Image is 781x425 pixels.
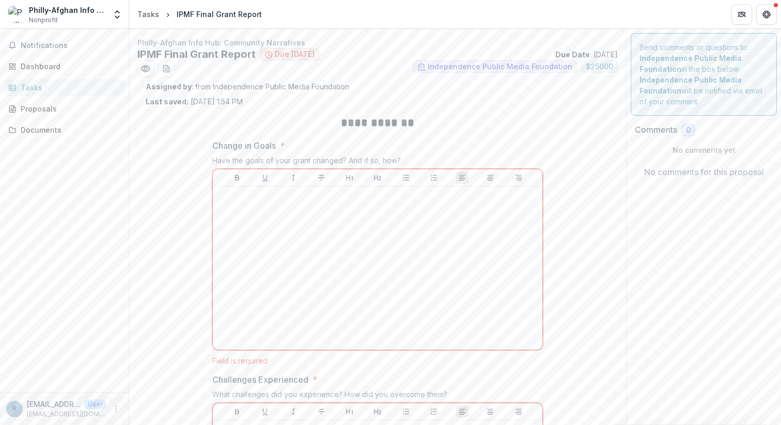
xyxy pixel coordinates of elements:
[12,405,17,412] div: rahmanitahira@gmail.com
[400,171,412,184] button: Bullet List
[686,126,691,135] span: 0
[756,4,777,25] button: Get Help
[27,410,106,419] p: [EMAIL_ADDRESS][DOMAIN_NAME]
[146,82,192,91] strong: Assigned by
[644,166,764,178] p: No comments for this proposal
[315,171,327,184] button: Strike
[21,61,116,72] div: Dashboard
[212,390,543,403] div: What challenges did you experience? How did you overcome them?
[29,15,58,25] span: Nonprofit
[4,100,124,117] a: Proposals
[456,405,468,418] button: Align Left
[110,403,122,415] button: More
[158,60,175,77] button: download-word-button
[631,33,777,116] div: Send comments or questions to in the box below. will be notified via email of your comment.
[639,54,742,73] strong: Independence Public Media Foundation
[137,37,618,48] p: Philly-Afghan Info Hub: Community Narratives
[639,75,742,95] strong: Independence Public Media Foundation
[484,171,496,184] button: Align Center
[512,171,525,184] button: Align Right
[146,97,189,106] strong: Last saved:
[21,41,120,50] span: Notifications
[27,399,81,410] p: [EMAIL_ADDRESS][DOMAIN_NAME]
[512,405,525,418] button: Align Right
[133,7,163,22] a: Tasks
[21,103,116,114] div: Proposals
[212,356,543,365] div: Field is required
[29,5,106,15] div: Philly-Afghan Info Hub
[287,171,300,184] button: Italicize
[275,50,315,59] span: Due [DATE]
[315,405,327,418] button: Strike
[635,125,677,135] h2: Comments
[212,373,308,386] p: Challenges Experienced
[343,405,356,418] button: Heading 1
[259,171,271,184] button: Underline
[212,139,276,152] p: Change in Goals
[231,405,243,418] button: Bold
[4,121,124,138] a: Documents
[428,62,572,71] span: Independence Public Media Foundation
[21,82,116,93] div: Tasks
[4,58,124,75] a: Dashboard
[400,405,412,418] button: Bullet List
[146,96,243,107] p: [DATE] 1:54 PM
[137,48,256,60] h2: IPMF Final Grant Report
[110,4,124,25] button: Open entity switcher
[146,81,610,92] p: : from Independence Public Media Foundation
[21,124,116,135] div: Documents
[4,37,124,54] button: Notifications
[4,79,124,96] a: Tasks
[555,50,590,59] strong: Due Date
[555,49,618,60] p: : [DATE]
[371,171,384,184] button: Heading 2
[456,171,468,184] button: Align Left
[8,6,25,23] img: Philly-Afghan Info Hub
[731,4,752,25] button: Partners
[177,9,262,20] div: IPMF Final Grant Report
[586,62,613,71] span: $ 25000
[137,9,159,20] div: Tasks
[133,7,266,22] nav: breadcrumb
[212,156,543,169] div: Have the goals of your grant changed? And if so, how?
[635,145,773,155] p: No comments yet
[287,405,300,418] button: Italicize
[259,405,271,418] button: Underline
[428,171,440,184] button: Ordered List
[85,400,106,409] p: User
[484,405,496,418] button: Align Center
[343,171,356,184] button: Heading 1
[137,60,154,77] button: Preview e4723239-33f7-41cc-883e-cca8d4896f89.pdf
[231,171,243,184] button: Bold
[428,405,440,418] button: Ordered List
[371,405,384,418] button: Heading 2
